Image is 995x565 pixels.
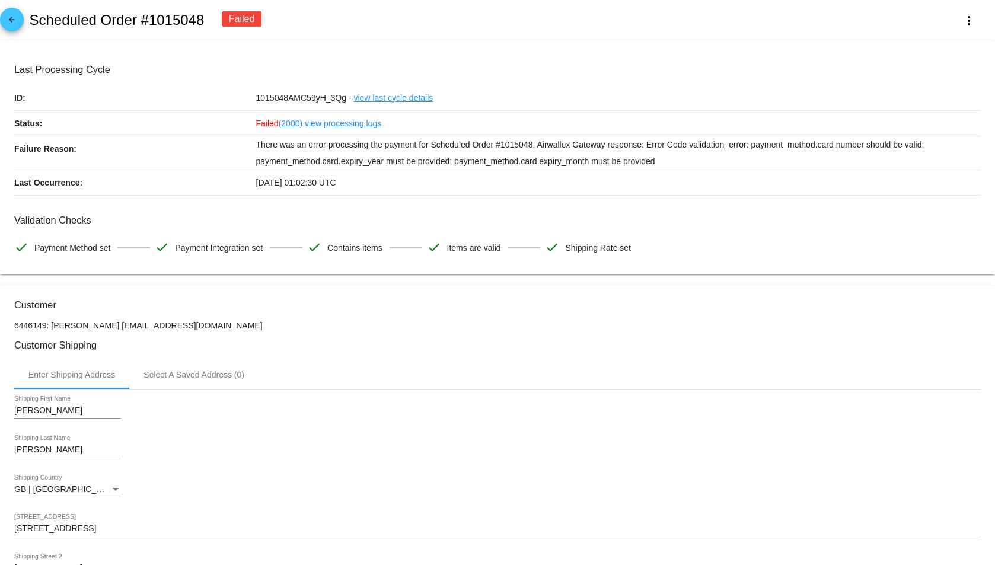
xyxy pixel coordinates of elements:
span: [DATE] 01:02:30 UTC [256,178,336,187]
span: Contains items [327,235,382,260]
input: Shipping First Name [14,406,121,416]
p: There was an error processing the payment for Scheduled Order #1015048. Airwallex Gateway respons... [256,136,981,170]
mat-icon: check [155,240,169,254]
a: (2000) [279,111,302,136]
mat-select: Shipping Country [14,485,121,494]
span: Failed [256,119,303,128]
span: GB | [GEOGRAPHIC_DATA] and [GEOGRAPHIC_DATA] [14,484,224,494]
p: Failure Reason: [14,136,256,161]
span: Payment Method set [34,235,110,260]
div: Select A Saved Address (0) [143,370,244,379]
span: Items are valid [447,235,501,260]
mat-icon: check [307,240,321,254]
mat-icon: check [14,240,28,254]
a: view last cycle details [354,85,433,110]
p: Status: [14,111,256,136]
h3: Customer [14,299,981,311]
p: ID: [14,85,256,110]
mat-icon: check [427,240,441,254]
span: 1015048AMC59yH_3Qg - [256,93,352,103]
div: Enter Shipping Address [28,370,115,379]
span: Payment Integration set [175,235,263,260]
h2: Scheduled Order #1015048 [29,12,204,28]
h3: Validation Checks [14,215,981,226]
input: Shipping Last Name [14,445,121,455]
h3: Customer Shipping [14,340,981,351]
p: Last Occurrence: [14,170,256,195]
h3: Last Processing Cycle [14,64,981,75]
span: Shipping Rate set [565,235,631,260]
mat-icon: check [545,240,559,254]
div: Failed [222,11,262,27]
p: 6446149: [PERSON_NAME] [EMAIL_ADDRESS][DOMAIN_NAME] [14,321,981,330]
input: Shipping Street 1 [14,524,981,534]
a: view processing logs [305,111,381,136]
mat-icon: arrow_back [5,15,19,30]
mat-icon: more_vert [962,14,976,28]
